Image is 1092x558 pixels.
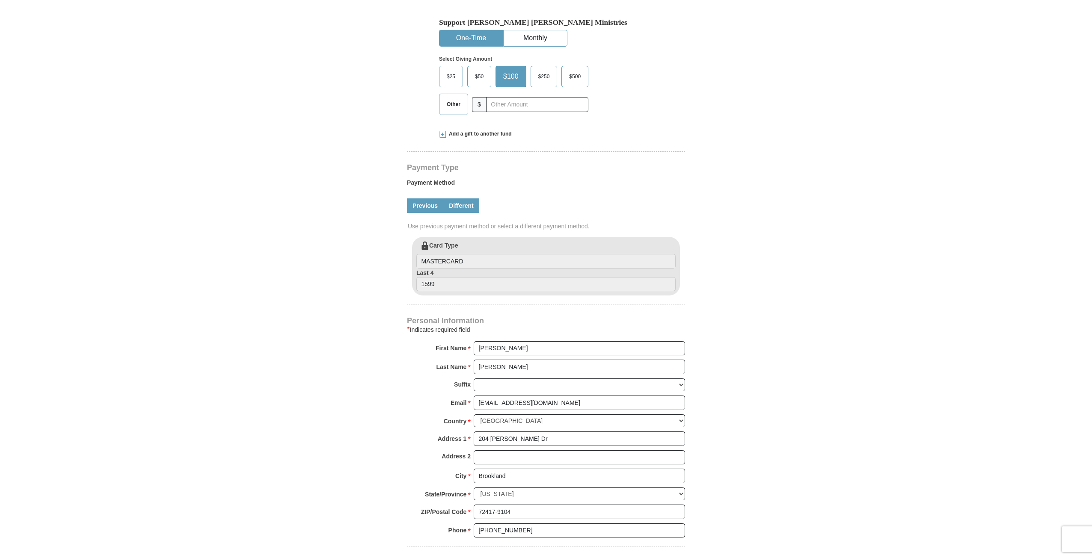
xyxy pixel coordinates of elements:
[442,98,465,111] span: Other
[407,198,443,213] a: Previous
[416,269,676,292] label: Last 4
[439,30,503,46] button: One-Time
[455,470,466,482] strong: City
[471,70,488,83] span: $50
[407,178,685,191] label: Payment Method
[407,325,685,335] div: Indicates required field
[407,164,685,171] h4: Payment Type
[444,415,467,427] strong: Country
[425,488,466,500] strong: State/Province
[421,506,467,518] strong: ZIP/Postal Code
[565,70,585,83] span: $500
[451,397,466,409] strong: Email
[416,241,676,269] label: Card Type
[448,524,467,536] strong: Phone
[504,30,567,46] button: Monthly
[439,56,492,62] strong: Select Giving Amount
[472,97,487,112] span: $
[486,97,588,112] input: Other Amount
[442,450,471,462] strong: Address 2
[416,254,676,269] input: Card Type
[408,222,686,230] span: Use previous payment method or select a different payment method.
[439,18,653,27] h5: Support [PERSON_NAME] [PERSON_NAME] Ministries
[442,70,460,83] span: $25
[407,317,685,324] h4: Personal Information
[443,198,479,213] a: Different
[436,361,467,373] strong: Last Name
[416,277,676,292] input: Last 4
[454,378,471,390] strong: Suffix
[446,130,512,138] span: Add a gift to another fund
[438,433,467,445] strong: Address 1
[534,70,554,83] span: $250
[436,342,466,354] strong: First Name
[499,70,523,83] span: $100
